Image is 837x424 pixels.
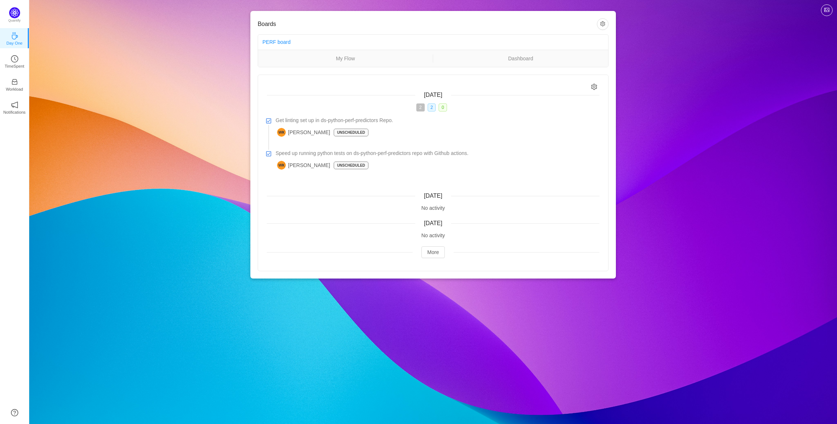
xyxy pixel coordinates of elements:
i: icon: notification [11,101,18,109]
img: WK [277,128,286,137]
span: [PERSON_NAME] [277,128,330,137]
button: More [421,246,445,258]
h3: Boards [258,20,597,28]
p: Unscheduled [334,162,368,169]
a: PERF board [262,39,291,45]
a: icon: clock-circleTimeSpent [11,57,18,65]
span: [DATE] [424,193,442,199]
div: No activity [267,204,599,212]
a: icon: coffeeDay One [11,34,18,42]
span: [DATE] [424,92,442,98]
button: icon: picture [821,4,833,16]
img: WK [277,161,286,170]
span: [PERSON_NAME] [277,161,330,170]
p: TimeSpent [5,63,24,69]
p: Unscheduled [334,129,368,136]
i: icon: clock-circle [11,55,18,63]
i: icon: coffee [11,32,18,39]
span: Get linting set up in ds-python-perf-predictors Repo. [276,117,393,124]
a: icon: notificationNotifications [11,103,18,111]
p: Day One [6,40,22,46]
span: 2 [428,103,436,111]
a: My Flow [258,54,433,63]
p: Quantify [8,18,21,23]
span: Speed up running python tests on ds-python-perf-predictors repo with Github actions. [276,149,469,157]
span: [DATE] [424,220,442,226]
a: Speed up running python tests on ds-python-perf-predictors repo with Github actions. [276,149,599,157]
i: icon: setting [591,84,597,90]
div: No activity [267,232,599,239]
button: icon: setting [597,18,609,30]
a: icon: question-circle [11,409,18,416]
a: icon: inboxWorkload [11,80,18,88]
span: 2 [416,103,425,111]
span: 0 [439,103,447,111]
a: Get linting set up in ds-python-perf-predictors Repo. [276,117,599,124]
img: Quantify [9,7,20,18]
p: Workload [6,86,23,92]
p: Notifications [3,109,26,116]
a: Dashboard [433,54,608,63]
i: icon: inbox [11,78,18,86]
